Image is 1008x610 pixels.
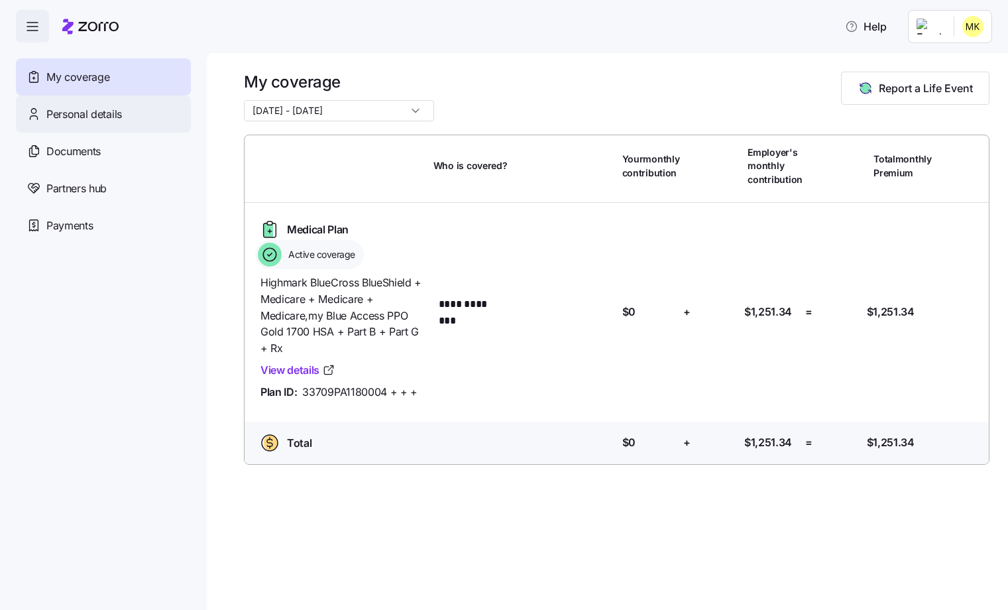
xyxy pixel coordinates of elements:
span: Highmark BlueCross BlueShield + Medicare + Medicare + Medicare , my Blue Access PPO Gold 1700 HSA... [260,274,423,357]
button: Report a Life Event [841,72,989,105]
span: Personal details [46,106,122,123]
a: Documents [16,133,191,170]
a: Partners hub [16,170,191,207]
img: 6b25b39949c55acf58390b3b37e0d849 [962,16,983,37]
span: Medical Plan [287,221,349,238]
span: Payments [46,217,93,234]
span: Your monthly contribution [622,152,680,180]
span: Plan ID: [260,384,297,400]
span: My coverage [46,69,109,86]
a: My coverage [16,58,191,95]
span: + [683,434,691,451]
span: $1,251.34 [744,304,792,320]
span: Documents [46,143,101,160]
span: = [805,304,812,320]
span: Employer's monthly contribution [748,146,803,186]
span: $1,251.34 [867,434,915,451]
span: Help [845,19,887,34]
a: Personal details [16,95,191,133]
span: + [683,304,691,320]
a: Payments [16,207,191,244]
span: $1,251.34 [867,304,915,320]
span: 33709PA1180004 + + + [302,384,418,400]
span: Total [287,435,311,452]
span: Report a Life Event [879,80,973,96]
img: Employer logo [917,19,943,34]
span: = [805,434,812,451]
span: $1,251.34 [744,434,792,451]
span: $0 [622,434,636,451]
span: Total monthly Premium [873,152,932,180]
span: Partners hub [46,180,107,197]
h1: My coverage [244,72,434,92]
a: View details [260,362,335,379]
span: Active coverage [284,248,355,261]
span: $0 [622,304,636,320]
span: Who is covered? [433,159,508,172]
button: Help [834,13,897,40]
